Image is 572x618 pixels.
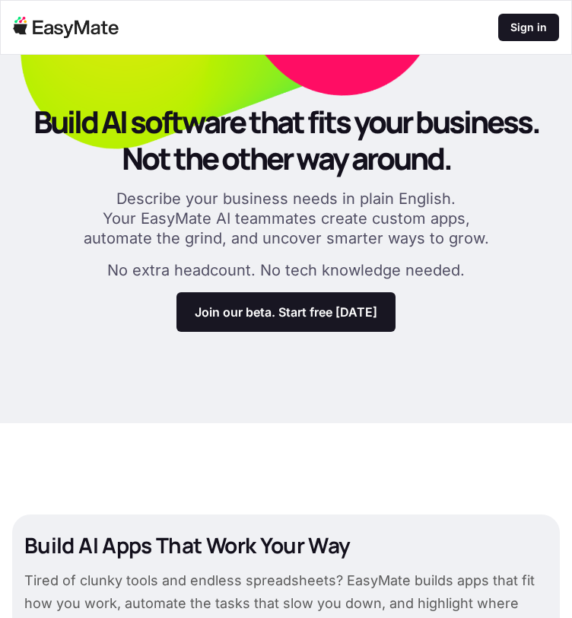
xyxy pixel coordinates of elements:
[195,304,377,320] p: Join our beta. Start free [DATE]
[176,292,396,332] a: Join our beta. Start free [DATE]
[498,14,559,41] a: Sign in
[24,533,351,557] p: Build AI Apps That Work Your Way
[510,20,547,35] p: Sign in
[107,260,465,280] p: No extra headcount. No tech knowledge needed.
[73,189,499,248] p: Describe your business needs in plain English. Your EasyMate AI teammates create custom apps, aut...
[12,104,560,177] p: Build AI software that fits your business. Not the other way around.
